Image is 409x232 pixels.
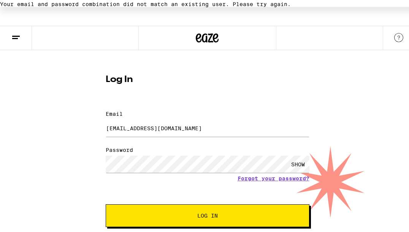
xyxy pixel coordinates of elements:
[106,145,133,152] label: Password
[238,174,309,180] a: Forgot your password?
[106,109,123,115] label: Email
[106,118,309,135] input: Email
[106,203,309,226] button: Log In
[287,154,309,171] div: SHOW
[106,74,309,83] h1: Log In
[197,211,218,217] span: Log In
